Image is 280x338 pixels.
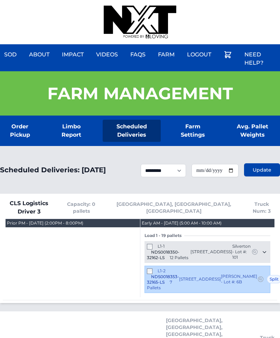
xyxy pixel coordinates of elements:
[6,199,53,216] span: CLS Logistics Driver 3
[170,255,188,260] span: 12 Pallets
[172,120,214,142] a: Farm Settings
[7,220,83,226] div: Prior PM - [DATE] (2:00PM - 8:00PM)
[126,46,150,63] a: FAQs
[147,280,172,290] span: 7 Pallets
[64,201,99,214] span: Capacity: 0 pallets
[190,249,232,255] span: [STREET_ADDRESS]
[104,6,176,39] img: nextdaysod.com Logo
[221,274,257,285] span: [PERSON_NAME] - Lot #: 6B
[144,233,184,238] span: Load 1 - 19 pallets
[240,46,280,71] a: Need Help?
[244,163,280,176] button: Update
[249,201,274,214] span: Truck Num: 3
[110,201,238,214] span: [GEOGRAPHIC_DATA], [GEOGRAPHIC_DATA], [GEOGRAPHIC_DATA]
[147,249,179,260] span: NDS0018350-32162-LS
[154,46,179,63] a: Farm
[253,166,271,173] span: Update
[92,46,122,63] a: Videos
[179,276,221,282] span: [STREET_ADDRESS]
[147,274,179,285] span: NDS0018353-32165-LS
[183,46,215,63] a: Logout
[103,120,161,142] a: Scheduled Deliveries
[51,120,92,142] a: Limbo Report
[47,85,233,102] h1: Farm Management
[158,244,165,249] span: L1-1
[232,244,251,260] span: Silverton - Lot #: 101
[58,46,88,63] a: Impact
[25,46,54,63] a: About
[225,120,280,142] a: Avg. Pallet Weights
[142,220,222,226] div: Early AM - [DATE] (5:00 AM - 10:00 AM)
[158,268,166,273] span: L1-2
